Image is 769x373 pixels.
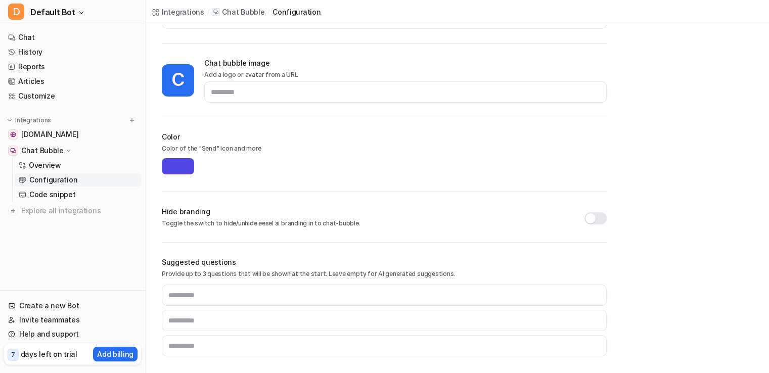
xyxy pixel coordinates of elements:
a: Chat Bubble [212,7,264,17]
span: Explore all integrations [21,203,137,219]
button: Integrations [4,115,54,125]
a: Customize [4,89,141,103]
h2: Suggested questions [162,257,607,267]
p: Toggle the switch to hide/unhide eesel ai branding in to chat-bubble. [162,219,584,228]
img: expand menu [6,117,13,124]
p: days left on trial [21,349,77,359]
a: Code snippet [15,188,141,202]
img: explore all integrations [8,206,18,216]
p: Code snippet [29,190,76,200]
p: Integrations [15,116,51,124]
p: Chat Bubble [21,146,64,156]
img: cx-panda.com [10,131,16,137]
a: Help and support [4,327,141,341]
a: Configuration [15,173,141,187]
h2: Color [162,131,607,142]
h3: Hide branding [162,206,584,217]
h2: Chat bubble image [204,58,607,68]
p: Configuration [29,175,77,185]
a: Explore all integrations [4,204,141,218]
a: Chat [4,30,141,44]
p: Overview [29,160,61,170]
a: Overview [15,158,141,172]
a: Invite teammates [4,313,141,327]
p: Add billing [97,349,133,359]
a: cx-panda.com[DOMAIN_NAME] [4,127,141,142]
p: Add a logo or avatar from a URL [204,70,607,79]
p: 7 [11,350,15,359]
img: Chat Bubble [10,148,16,154]
a: Create a new Bot [4,299,141,313]
span: C [162,64,194,97]
img: menu_add.svg [128,117,135,124]
a: configuration [273,7,321,17]
a: Reports [4,60,141,74]
span: / [207,8,209,17]
p: Provide up to 3 questions that will be shown at the start. Leave empty for AI generated suggestions. [162,269,607,278]
p: Chat Bubble [222,7,264,17]
a: History [4,45,141,59]
span: D [8,4,24,20]
a: Integrations [152,7,204,17]
a: Articles [4,74,141,88]
p: Color of the "Send" icon and more [162,144,607,156]
div: Integrations [162,7,204,17]
span: [DOMAIN_NAME] [21,129,78,139]
button: Add billing [93,347,138,361]
span: Default Bot [30,5,75,19]
span: / [267,8,269,17]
